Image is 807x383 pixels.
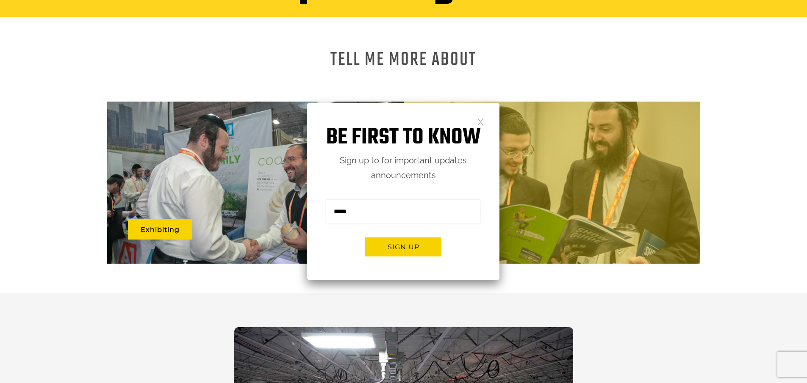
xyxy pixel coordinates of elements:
[307,153,499,183] p: Sign up to for important updates announcements
[307,124,499,151] h1: Be first to know
[477,118,484,125] a: Close
[330,55,477,65] h1: Tell me more About
[128,219,192,240] a: Exhibiting
[365,237,441,256] button: Sign up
